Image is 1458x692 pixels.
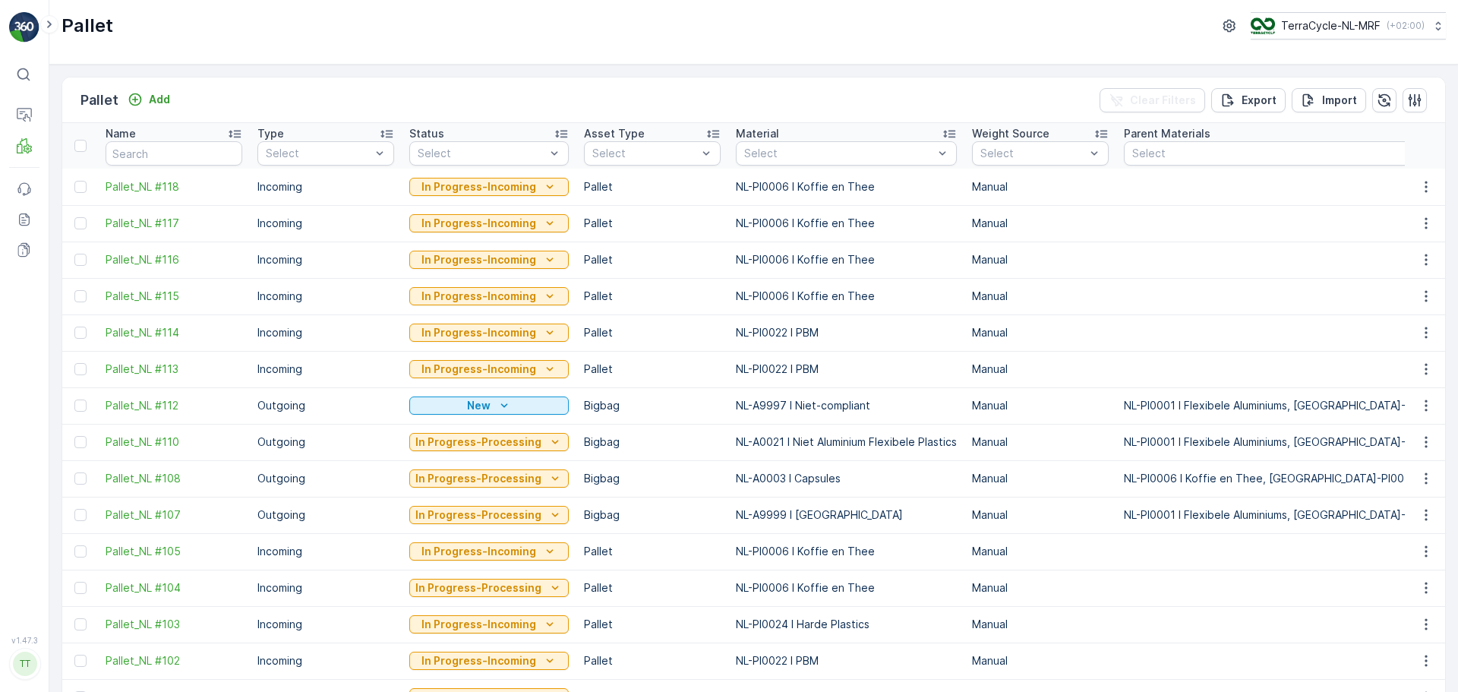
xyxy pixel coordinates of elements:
p: Pallet [62,14,113,38]
td: Manual [964,533,1116,570]
span: Pallet_NL #104 [106,580,242,596]
div: Toggle Row Selected [74,327,87,339]
div: Toggle Row Selected [74,436,87,448]
button: In Progress-Processing [409,579,569,597]
a: Pallet_NL #108 [106,471,242,486]
p: Asset Type [584,126,645,141]
td: Incoming [250,570,402,606]
p: In Progress-Incoming [421,252,536,267]
td: NL-PI0006 I Koffie en Thee [728,169,964,205]
p: ( +02:00 ) [1387,20,1425,32]
td: Manual [964,606,1116,643]
button: Add [121,90,176,109]
td: NL-A9997 I Niet-compliant [728,387,964,424]
p: New [467,398,491,413]
td: Pallet [576,278,728,314]
p: In Progress-Processing [415,434,541,450]
td: Pallet [576,314,728,351]
span: Pallet_NL #115 [106,289,242,304]
td: Pallet [576,606,728,643]
td: Pallet [576,643,728,679]
td: NL-PI0024 I Harde Plastics [728,606,964,643]
a: Pallet_NL #117 [106,216,242,231]
p: In Progress-Processing [415,580,541,596]
a: Pallet_NL #112 [106,398,242,413]
td: Incoming [250,205,402,242]
a: Pallet_NL #114 [106,325,242,340]
p: Parent Materials [1124,126,1210,141]
td: Outgoing [250,424,402,460]
button: In Progress-Incoming [409,214,569,232]
p: In Progress-Incoming [421,216,536,231]
button: In Progress-Processing [409,506,569,524]
p: Clear Filters [1130,93,1196,108]
td: Manual [964,242,1116,278]
button: In Progress-Incoming [409,652,569,670]
td: Pallet [576,242,728,278]
td: Manual [964,387,1116,424]
td: Incoming [250,606,402,643]
a: Pallet_NL #118 [106,179,242,194]
div: Toggle Row Selected [74,472,87,485]
p: Export [1242,93,1277,108]
a: Pallet_NL #103 [106,617,242,632]
div: Toggle Row Selected [74,618,87,630]
span: Pallet_NL #110 [106,434,242,450]
button: Export [1211,88,1286,112]
p: In Progress-Incoming [421,289,536,304]
td: Pallet [576,533,728,570]
a: Pallet_NL #107 [106,507,242,523]
img: TC_v739CUj.png [1251,17,1275,34]
td: Bigbag [576,497,728,533]
p: Select [418,146,545,161]
td: Bigbag [576,387,728,424]
p: Select [744,146,933,161]
td: NL-PI0022 I PBM [728,643,964,679]
p: Status [409,126,444,141]
td: Pallet [576,351,728,387]
td: NL-PI0022 I PBM [728,314,964,351]
p: Pallet [80,90,118,111]
p: Weight Source [972,126,1049,141]
button: In Progress-Incoming [409,251,569,269]
td: Manual [964,169,1116,205]
img: logo [9,12,39,43]
span: Pallet_NL #116 [106,252,242,267]
p: In Progress-Incoming [421,325,536,340]
p: In Progress-Incoming [421,544,536,559]
td: Outgoing [250,460,402,497]
button: Import [1292,88,1366,112]
div: Toggle Row Selected [74,217,87,229]
a: Pallet_NL #113 [106,362,242,377]
button: In Progress-Incoming [409,615,569,634]
p: Select [266,146,371,161]
button: In Progress-Incoming [409,360,569,378]
td: Manual [964,278,1116,314]
div: Toggle Row Selected [74,545,87,558]
div: Toggle Row Selected [74,254,87,266]
p: Import [1322,93,1357,108]
a: Pallet_NL #105 [106,544,242,559]
p: Select [980,146,1085,161]
button: In Progress-Incoming [409,287,569,305]
p: Select [592,146,697,161]
td: Manual [964,570,1116,606]
button: In Progress-Incoming [409,324,569,342]
td: NL-PI0022 I PBM [728,351,964,387]
td: Manual [964,314,1116,351]
span: Pallet_NL #102 [106,653,242,668]
p: In Progress-Incoming [421,362,536,377]
td: NL-PI0006 I Koffie en Thee [728,533,964,570]
td: NL-PI0006 I Koffie en Thee [728,570,964,606]
p: Material [736,126,779,141]
button: In Progress-Incoming [409,178,569,196]
div: Toggle Row Selected [74,582,87,594]
p: Add [149,92,170,107]
td: NL-A9999 I [GEOGRAPHIC_DATA] [728,497,964,533]
button: In Progress-Processing [409,469,569,488]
